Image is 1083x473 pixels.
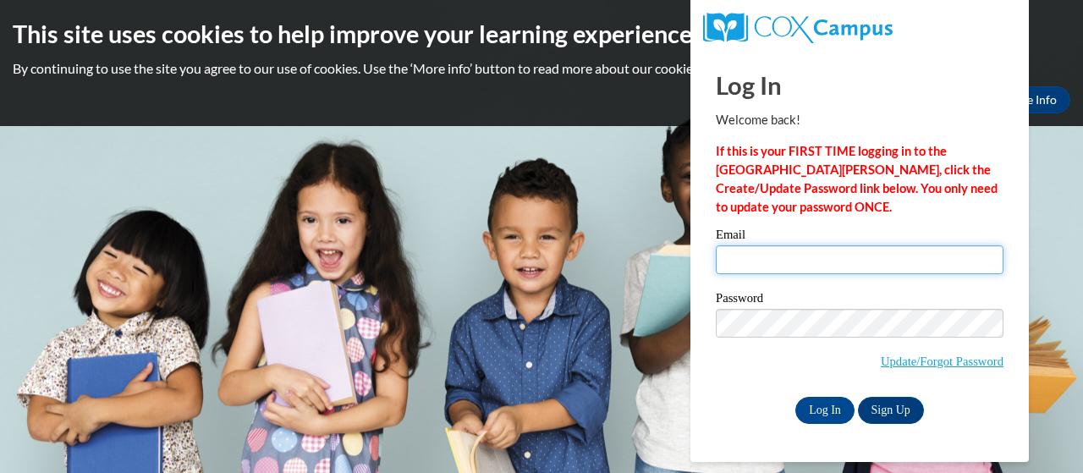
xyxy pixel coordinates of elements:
[13,59,1070,78] p: By continuing to use the site you agree to our use of cookies. Use the ‘More info’ button to read...
[795,397,855,424] input: Log In
[716,292,1003,309] label: Password
[716,68,1003,102] h1: Log In
[716,111,1003,129] p: Welcome back!
[881,355,1003,368] a: Update/Forgot Password
[716,144,998,214] strong: If this is your FIRST TIME logging in to the [GEOGRAPHIC_DATA][PERSON_NAME], click the Create/Upd...
[858,397,924,424] a: Sign Up
[13,17,1070,51] h2: This site uses cookies to help improve your learning experience.
[703,13,893,43] img: COX Campus
[716,228,1003,245] label: Email
[991,86,1070,113] a: More Info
